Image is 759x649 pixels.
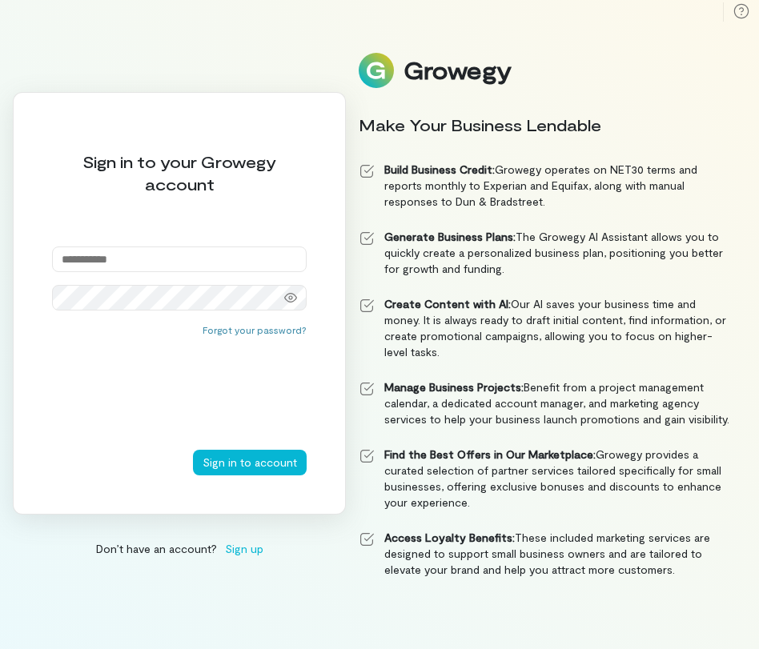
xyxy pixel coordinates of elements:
[384,531,515,544] strong: Access Loyalty Benefits:
[193,450,307,475] button: Sign in to account
[384,297,511,310] strong: Create Content with AI:
[359,53,394,88] img: Logo
[384,447,596,461] strong: Find the Best Offers in Our Marketplace:
[52,150,307,195] div: Sign in to your Growegy account
[359,447,733,511] li: Growegy provides a curated selection of partner services tailored specifically for small business...
[203,323,307,336] button: Forgot your password?
[384,162,495,176] strong: Build Business Credit:
[359,379,733,427] li: Benefit from a project management calendar, a dedicated account manager, and marketing agency ser...
[359,296,733,360] li: Our AI saves your business time and money. It is always ready to draft initial content, find info...
[13,540,346,557] div: Don’t have an account?
[384,230,516,243] strong: Generate Business Plans:
[359,530,733,578] li: These included marketing services are designed to support small business owners and are tailored ...
[359,229,733,277] li: The Growegy AI Assistant allows you to quickly create a personalized business plan, positioning y...
[404,57,511,84] div: Growegy
[359,162,733,210] li: Growegy operates on NET30 terms and reports monthly to Experian and Equifax, along with manual re...
[384,380,524,394] strong: Manage Business Projects:
[359,114,733,136] div: Make Your Business Lendable
[225,540,263,557] span: Sign up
